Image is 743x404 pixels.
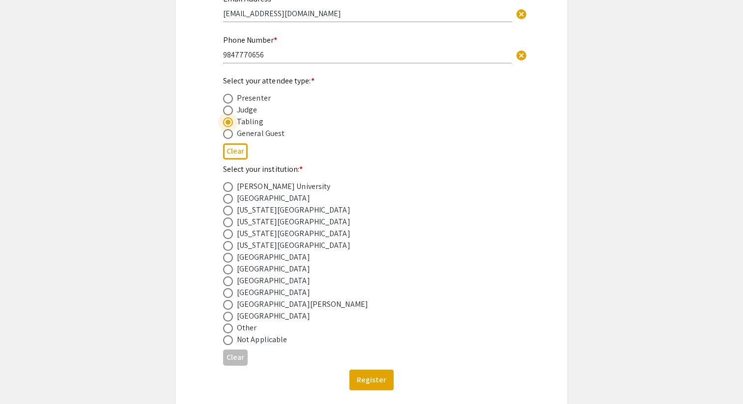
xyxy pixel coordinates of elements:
[512,4,531,24] button: Clear
[515,8,527,20] span: cancel
[237,104,257,116] div: Judge
[237,92,271,104] div: Presenter
[237,228,350,240] div: [US_STATE][GEOGRAPHIC_DATA]
[223,8,512,19] input: Type Here
[223,35,277,45] mat-label: Phone Number
[223,76,314,86] mat-label: Select your attendee type:
[349,370,394,390] button: Register
[223,164,303,174] mat-label: Select your institution:
[237,334,287,346] div: Not Applicable
[7,360,42,397] iframe: Chat
[237,298,368,310] div: [GEOGRAPHIC_DATA][PERSON_NAME]
[223,350,248,366] button: Clear
[237,128,285,139] div: General Guest
[237,181,330,192] div: [PERSON_NAME] University
[237,275,310,287] div: [GEOGRAPHIC_DATA]
[515,50,527,61] span: cancel
[237,310,310,322] div: [GEOGRAPHIC_DATA]
[237,287,310,298] div: [GEOGRAPHIC_DATA]
[223,50,512,60] input: Type Here
[237,216,350,228] div: [US_STATE][GEOGRAPHIC_DATA]
[237,116,263,128] div: Tabling
[512,45,531,65] button: Clear
[237,251,310,263] div: [GEOGRAPHIC_DATA]
[237,240,350,251] div: [US_STATE][GEOGRAPHIC_DATA]
[237,263,310,275] div: [GEOGRAPHIC_DATA]
[237,204,350,216] div: [US_STATE][GEOGRAPHIC_DATA]
[237,192,310,204] div: [GEOGRAPHIC_DATA]
[223,143,248,160] button: Clear
[237,322,257,334] div: Other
